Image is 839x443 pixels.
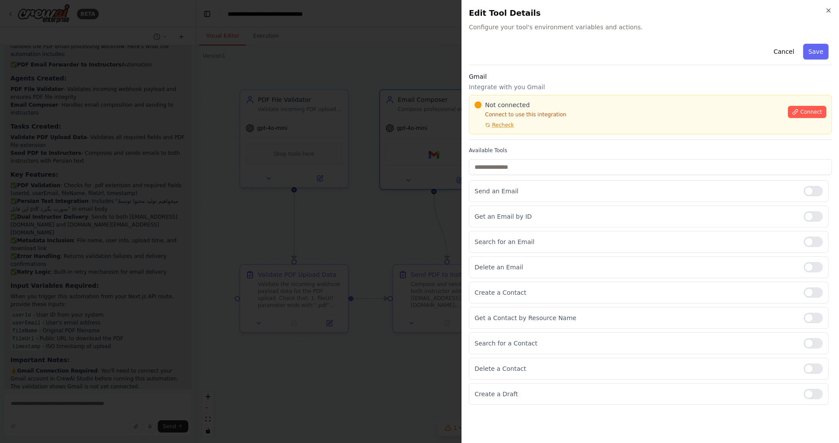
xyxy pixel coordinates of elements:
span: Connect [800,108,822,115]
span: Configure your tool's environment variables and actions. [469,23,832,31]
span: Recheck [492,122,514,129]
p: Integrate with you Gmail [469,83,832,91]
p: Send an Email [475,187,797,195]
p: Connect to use this integration [475,111,783,118]
span: Not connected [485,101,530,109]
p: Delete an Email [475,263,797,272]
h2: Edit Tool Details [469,7,832,19]
p: Get a Contact by Resource Name [475,314,797,322]
p: Delete a Contact [475,364,797,373]
button: Connect [788,106,826,118]
p: Search for an Email [475,237,797,246]
p: Create a Draft [475,390,797,398]
button: Save [803,44,829,59]
h3: Gmail [469,72,832,81]
p: Get an Email by ID [475,212,797,221]
button: Cancel [768,44,799,59]
p: Create a Contact [475,288,797,297]
label: Available Tools [469,147,832,154]
button: Recheck [475,122,514,129]
p: Search for a Contact [475,339,797,348]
